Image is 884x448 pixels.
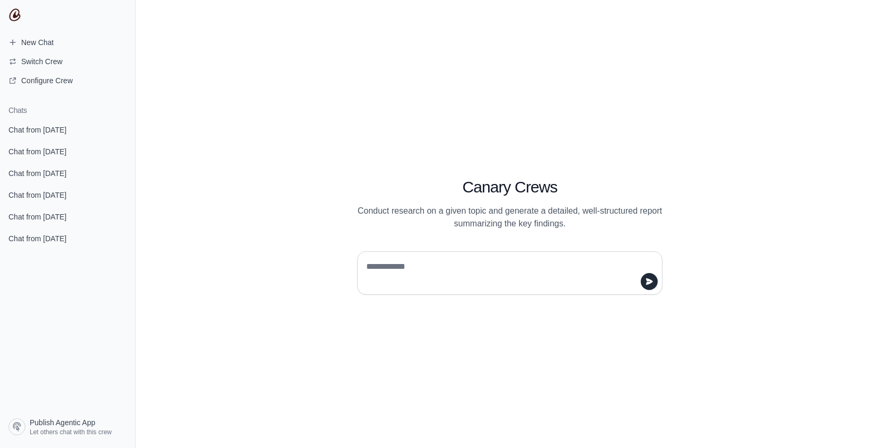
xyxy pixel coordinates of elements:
a: Configure Crew [4,72,131,89]
span: Configure Crew [21,75,73,86]
span: Publish Agentic App [30,417,95,428]
a: Chat from [DATE] [4,185,131,205]
a: Publish Agentic App Let others chat with this crew [4,414,131,440]
a: Chat from [DATE] [4,207,131,226]
a: Chat from [DATE] [4,163,131,183]
a: Chat from [DATE] [4,229,131,248]
span: Chat from [DATE] [8,233,66,244]
span: Chat from [DATE] [8,125,66,135]
button: Switch Crew [4,53,131,70]
h1: Canary Crews [357,178,662,197]
a: Chat from [DATE] [4,142,131,161]
p: Conduct research on a given topic and generate a detailed, well-structured report summarizing the... [357,205,662,230]
span: Chat from [DATE] [8,168,66,179]
span: Switch Crew [21,56,63,67]
a: Chat from [DATE] [4,120,131,139]
span: Chat from [DATE] [8,212,66,222]
img: CrewAI Logo [8,8,21,21]
span: Chat from [DATE] [8,190,66,200]
span: New Chat [21,37,54,48]
span: Let others chat with this crew [30,428,112,436]
span: Chat from [DATE] [8,146,66,157]
a: New Chat [4,34,131,51]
